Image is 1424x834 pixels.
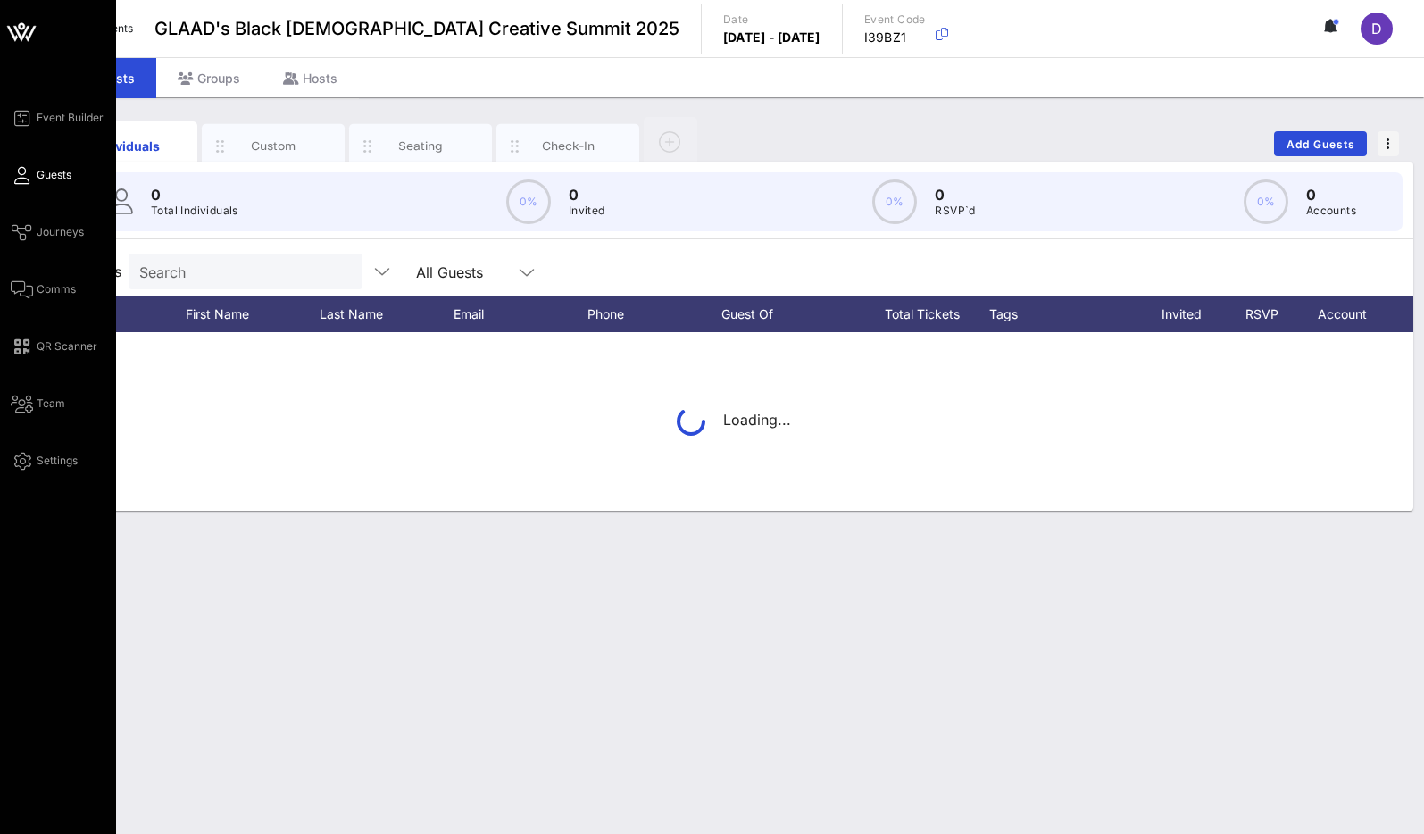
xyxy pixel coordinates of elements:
div: Last Name [320,296,454,332]
a: QR Scanner [11,336,97,357]
div: Individuals [87,137,166,155]
span: Team [37,396,65,412]
div: First Name [186,296,320,332]
p: [DATE] - [DATE] [723,29,820,46]
p: Date [723,11,820,29]
button: Add Guests [1274,131,1367,156]
div: RSVP [1239,296,1302,332]
div: Hosts [262,58,359,98]
span: Event Builder [37,110,104,126]
p: Event Code [864,11,926,29]
span: GLAAD's Black [DEMOGRAPHIC_DATA] Creative Summit 2025 [154,15,679,42]
a: Settings [11,450,78,471]
div: Check-In [529,138,608,154]
a: Guests [11,164,71,186]
div: D [1361,13,1393,45]
span: Settings [37,453,78,469]
div: All Guests [405,254,548,289]
p: 0 [569,184,605,205]
a: Journeys [11,221,84,243]
span: QR Scanner [37,338,97,354]
span: Guests [37,167,71,183]
a: Team [11,393,65,414]
span: D [1371,20,1382,38]
div: Phone [587,296,721,332]
span: Journeys [37,224,84,240]
a: Comms [11,279,76,300]
div: Custom [234,138,313,154]
a: Event Builder [11,107,104,129]
p: Total Individuals [151,202,238,220]
p: 0 [935,184,975,205]
p: Invited [569,202,605,220]
div: Total Tickets [855,296,989,332]
div: All Guests [416,264,483,280]
div: Account [1302,296,1400,332]
p: Accounts [1306,202,1356,220]
div: Tags [989,296,1141,332]
div: Seating [381,138,461,154]
span: Add Guests [1286,138,1356,151]
div: Invited [1141,296,1239,332]
p: RSVP`d [935,202,975,220]
p: I39BZ1 [864,29,926,46]
div: Groups [156,58,262,98]
div: Loading... [677,407,791,436]
span: Comms [37,281,76,297]
div: Email [454,296,587,332]
p: 0 [151,184,238,205]
p: 0 [1306,184,1356,205]
div: Guest Of [721,296,855,332]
